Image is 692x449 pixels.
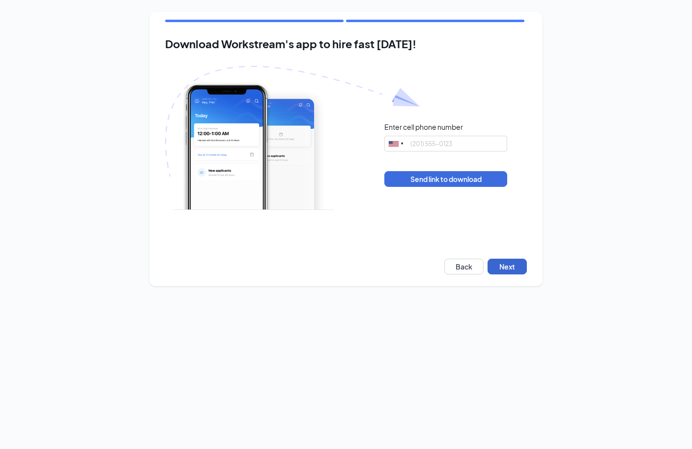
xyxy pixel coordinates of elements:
[444,259,484,274] button: Back
[384,122,463,132] div: Enter cell phone number
[384,136,507,151] input: (201) 555-0123
[384,171,507,187] button: Send link to download
[385,136,407,151] div: United States: +1
[165,66,420,210] img: Download Workstream's app with paper plane
[165,38,527,50] h2: Download Workstream's app to hire fast [DATE]!
[488,259,527,274] button: Next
